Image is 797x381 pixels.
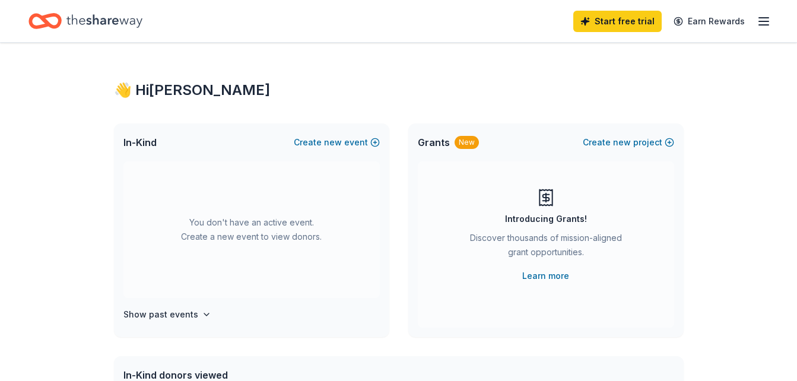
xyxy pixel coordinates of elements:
span: Grants [418,135,450,150]
button: Createnewevent [294,135,380,150]
button: Show past events [123,307,211,322]
div: You don't have an active event. Create a new event to view donors. [123,161,380,298]
div: Introducing Grants! [505,212,587,226]
a: Home [28,7,142,35]
div: Discover thousands of mission-aligned grant opportunities. [465,231,627,264]
span: In-Kind [123,135,157,150]
a: Start free trial [573,11,662,32]
a: Earn Rewards [666,11,752,32]
a: Learn more [522,269,569,283]
span: new [613,135,631,150]
button: Createnewproject [583,135,674,150]
h4: Show past events [123,307,198,322]
span: new [324,135,342,150]
div: 👋 Hi [PERSON_NAME] [114,81,684,100]
div: New [455,136,479,149]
